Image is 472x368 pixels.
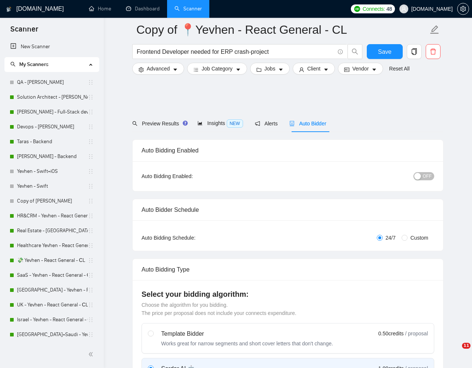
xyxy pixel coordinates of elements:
[88,109,94,115] span: holder
[137,47,335,56] input: Search Freelance Jobs...
[289,121,326,126] span: Auto Bidder
[187,63,247,75] button: barsJob Categorycaret-down
[227,119,243,128] span: NEW
[17,223,88,238] a: Real Estate - [GEOGRAPHIC_DATA] - React General - СL
[17,312,88,327] a: Israel - Yevhen - React General - СL
[250,63,290,75] button: folderJobscaret-down
[338,49,343,54] span: info-circle
[88,332,94,338] span: holder
[4,75,99,90] li: QA - Mariam
[447,343,465,361] iframe: Intercom live chat
[4,223,99,238] li: Real Estate - Yevhen - React General - СL
[17,164,88,179] a: Yevhen - Swift+iOS
[136,20,428,39] input: Scanner name...
[88,79,94,85] span: holder
[142,140,434,161] div: Auto Bidding Enabled
[17,90,88,105] a: Solution Architect - [PERSON_NAME]
[462,343,471,349] span: 11
[197,121,203,126] span: area-chart
[10,62,16,67] span: search
[354,6,360,12] img: upwork-logo.png
[4,164,99,179] li: Yevhen - Swift+iOS
[4,119,99,134] li: Devops - Kostya Zgara
[307,65,320,73] span: Client
[142,302,296,316] span: Choose the algorithm for you bidding. The price per proposal does not include your connects expen...
[4,268,99,283] li: SaaS - Yevhen - React General - СL
[299,67,304,72] span: user
[348,44,362,59] button: search
[367,44,403,59] button: Save
[4,39,99,54] li: New Scanner
[17,75,88,90] a: QA - [PERSON_NAME]
[17,238,88,253] a: Healthcare Yevhen - React General - СL
[88,154,94,160] span: holder
[142,199,434,220] div: Auto Bidder Schedule
[389,65,409,73] a: Reset All
[289,121,295,126] span: robot
[4,149,99,164] li: Ihor - Backend
[378,47,391,56] span: Save
[236,67,241,72] span: caret-down
[352,65,369,73] span: Vendor
[4,179,99,194] li: Yevhen - Swift
[88,272,94,278] span: holder
[88,213,94,219] span: holder
[4,90,99,105] li: Solution Architect - Kostya Zgara
[408,234,431,242] span: Custom
[88,94,94,100] span: holder
[4,283,99,298] li: Switzerland - Yevhen - React General - СL
[278,67,283,72] span: caret-down
[142,289,434,299] h4: Select your bidding algorithm:
[426,48,440,55] span: delete
[88,243,94,249] span: holder
[4,298,99,312] li: UK - Yevhen - React General - СL
[17,268,88,283] a: SaaS - Yevhen - React General - СL
[132,63,184,75] button: settingAdvancedcaret-down
[457,3,469,15] button: setting
[10,39,93,54] a: New Scanner
[6,3,11,15] img: logo
[142,259,434,280] div: Auto Bidding Type
[89,6,111,12] a: homeHome
[10,61,49,68] span: My Scanners
[126,6,160,12] a: dashboardDashboard
[161,340,333,347] div: Works great for narrow segments and short cover letters that don't change.
[17,105,88,119] a: [PERSON_NAME] - Full-Stack dev
[182,120,189,126] div: Tooltip anchor
[161,329,333,338] div: Template Bidder
[88,228,94,234] span: holder
[4,105,99,119] li: Kostya Zgara - Full-Stack dev
[193,67,199,72] span: bars
[372,67,377,72] span: caret-down
[17,283,88,298] a: [GEOGRAPHIC_DATA] - Yevhen - React General - СL
[88,124,94,130] span: holder
[255,121,278,126] span: Alerts
[256,67,262,72] span: folder
[386,5,392,13] span: 48
[338,63,383,75] button: idcardVendorcaret-down
[88,302,94,308] span: holder
[363,5,385,13] span: Connects:
[17,179,88,194] a: Yevhen - Swift
[430,25,439,34] span: edit
[174,6,202,12] a: searchScanner
[348,48,362,55] span: search
[4,194,99,208] li: Copy of Yevhen - Swift
[426,44,441,59] button: delete
[17,298,88,312] a: UK - Yevhen - React General - СL
[378,329,403,338] span: 0.50 credits
[17,253,88,268] a: 💸 Yevhen - React General - СL
[173,67,178,72] span: caret-down
[17,327,88,342] a: [GEOGRAPHIC_DATA]+Saudi - Yevhen - React General - СL
[344,67,349,72] span: idcard
[17,134,88,149] a: Taras - Backend
[88,139,94,145] span: holder
[88,168,94,174] span: holder
[17,208,88,223] a: HR&CRM - Yevhen - React General - СL
[19,61,49,68] span: My Scanners
[4,312,99,327] li: Israel - Yevhen - React General - СL
[401,6,406,11] span: user
[17,194,88,208] a: Copy of [PERSON_NAME]
[4,238,99,253] li: Healthcare Yevhen - React General - СL
[142,234,239,242] div: Auto Bidding Schedule:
